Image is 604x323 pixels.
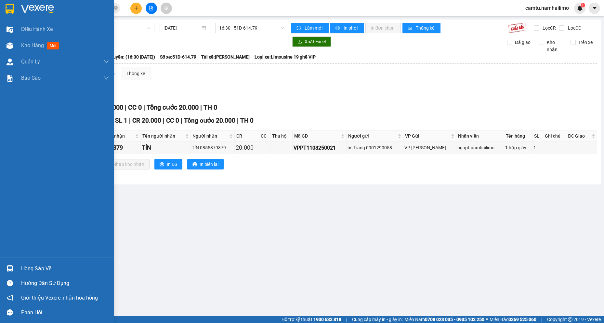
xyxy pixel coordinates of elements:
li: VP VP [PERSON_NAME] Lão [3,35,45,57]
button: printerIn phơi [330,23,364,33]
span: Báo cáo [21,74,41,82]
button: downloadNhập kho nhận [100,159,150,169]
span: aim [164,6,168,10]
img: warehouse-icon [7,59,13,65]
span: TH 0 [204,103,217,111]
img: warehouse-icon [7,265,13,272]
span: close-circle [114,6,118,10]
div: Hướng dẫn sử dụng [21,278,109,288]
span: copyright [568,317,572,322]
span: Kho hàng [21,42,44,48]
img: warehouse-icon [7,42,13,49]
span: sync [296,26,302,31]
div: VP [PERSON_NAME] [404,144,455,151]
span: Đã giao [512,39,533,46]
div: VPPT1108250021 [294,144,345,152]
span: Chuyến: (16:30 [DATE]) [108,53,155,61]
td: VPPT1108250021 [293,141,347,154]
span: Điều hành xe [21,25,53,33]
span: | [125,103,126,111]
div: TÍN 0855879379 [192,144,234,151]
span: | [541,316,542,323]
button: plus [130,3,142,14]
button: In đơn chọn [365,23,401,33]
span: Quản Lý [21,58,40,66]
td: 0855879379 [89,141,141,154]
span: bar-chart [408,26,413,31]
th: CC [259,131,270,141]
span: | [163,117,164,124]
button: bar-chartThống kê [402,23,440,33]
div: 1 hộp giấy [505,144,531,151]
span: CC 0 [128,103,142,111]
span: Loại xe: Limousine 19 ghế VIP [255,53,316,61]
th: Tên hàng [504,131,532,141]
span: CC 0 [166,117,179,124]
span: question-circle [7,280,13,286]
img: logo.jpg [3,3,26,26]
span: SL 1 [115,117,127,124]
span: file-add [149,6,153,10]
input: 11/08/2025 [164,24,200,32]
img: icon-new-feature [577,5,583,11]
div: Phản hồi [21,308,109,317]
span: | [237,117,239,124]
div: bs Trang 0901290058 [348,144,402,151]
span: Tổng cước 20.000 [147,103,199,111]
span: printer [335,26,341,31]
span: ĐC Giao [568,132,590,140]
span: In phơi [344,24,359,32]
div: 20.000 [236,143,258,152]
span: Tên người nhận [142,132,184,140]
span: Lọc CC [565,24,582,32]
span: Người nhận [192,132,228,140]
span: Tổng cước 20.000 [184,117,235,124]
span: Cung cấp máy in - giấy in: [352,316,403,323]
span: caret-down [592,5,597,11]
span: Kho nhận [544,39,566,53]
div: 0855879379 [90,143,139,152]
span: Thống kê [416,24,435,32]
img: logo-vxr [6,4,14,14]
th: CR [235,131,259,141]
button: syncLàm mới [291,23,329,33]
td: VP Phan Thiết [403,141,457,154]
img: 9k= [508,23,527,33]
span: mới [47,42,59,49]
span: | [181,117,182,124]
span: Giới thiệu Vexere, nhận hoa hồng [21,294,98,302]
th: Nhân viên [456,131,504,141]
button: aim [161,3,172,14]
strong: 0369 525 060 [508,317,536,322]
span: In biên lai [200,161,218,168]
th: Ghi chú [543,131,566,141]
span: Hỗ trợ kỹ thuật: [282,316,341,323]
td: TÍN [141,141,191,154]
button: printerIn DS [154,159,182,169]
span: CR 20.000 [132,117,161,124]
span: printer [160,162,164,167]
img: solution-icon [7,75,13,82]
li: Nam Hải Limousine [3,3,94,28]
div: Hàng sắp về [21,264,109,274]
span: Lọc CR [540,24,557,32]
button: printerIn biên lai [187,159,224,169]
span: | [200,103,202,111]
span: Mã GD [294,132,340,140]
div: ngapt.namhailimo [457,144,503,151]
span: In DS [167,161,177,168]
span: 16:30 - 51D-614.79 [219,23,284,33]
img: warehouse-icon [7,26,13,33]
sup: 1 [581,3,585,7]
span: notification [7,295,13,301]
span: down [104,59,109,64]
strong: 0708 023 035 - 0935 103 250 [425,317,484,322]
span: Số xe: 51D-614.79 [160,53,196,61]
span: Trên xe [576,39,595,46]
button: file-add [146,3,157,14]
th: Thu hộ [270,131,293,141]
li: VP VP chợ Mũi Né [45,35,86,42]
span: Miền Bắc [490,316,536,323]
strong: 1900 633 818 [313,317,341,322]
span: | [143,103,145,111]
